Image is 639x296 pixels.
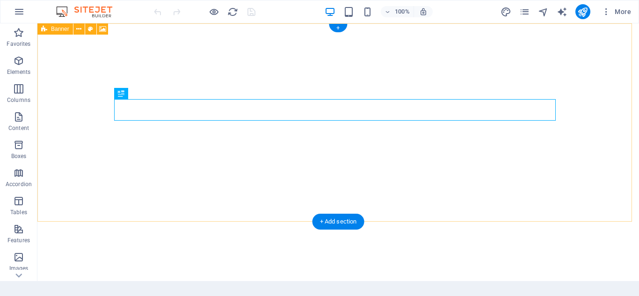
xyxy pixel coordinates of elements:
[519,7,530,17] i: Pages (Ctrl+Alt+S)
[51,26,69,32] span: Banner
[577,7,588,17] i: Publish
[419,7,428,16] i: On resize automatically adjust zoom level to fit chosen device.
[538,6,549,17] button: navigator
[54,6,124,17] img: Editor Logo
[208,6,219,17] button: Click here to leave preview mode and continue editing
[7,96,30,104] p: Columns
[312,214,364,230] div: + Add section
[395,6,410,17] h6: 100%
[227,6,238,17] button: reload
[602,7,631,16] span: More
[8,124,29,132] p: Content
[501,6,512,17] button: design
[381,6,414,17] button: 100%
[329,24,347,32] div: +
[538,7,549,17] i: Navigator
[519,6,530,17] button: pages
[575,4,590,19] button: publish
[7,237,30,244] p: Features
[227,7,238,17] i: Reload page
[501,7,511,17] i: Design (Ctrl+Alt+Y)
[6,180,32,188] p: Accordion
[557,7,567,17] i: AI Writer
[9,265,29,272] p: Images
[10,209,27,216] p: Tables
[11,152,27,160] p: Boxes
[7,40,30,48] p: Favorites
[598,4,635,19] button: More
[7,68,31,76] p: Elements
[557,6,568,17] button: text_generator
